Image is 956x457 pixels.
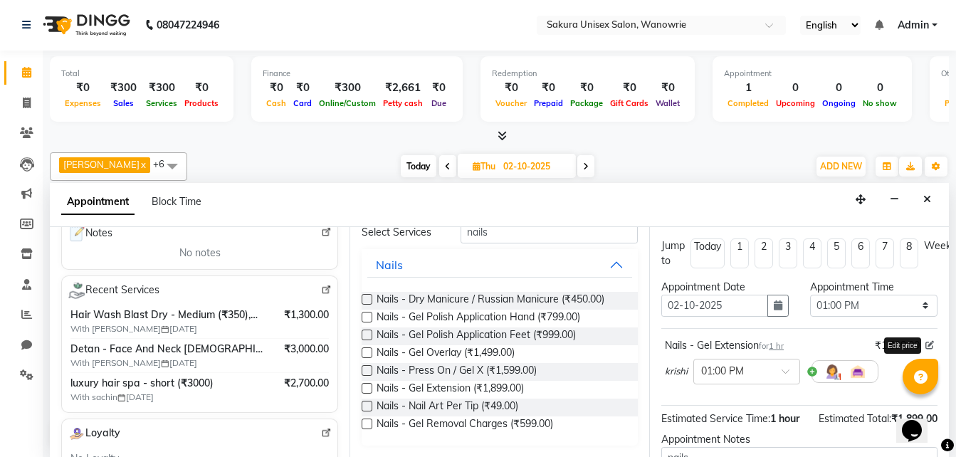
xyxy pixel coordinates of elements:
[492,98,530,108] span: Voucher
[770,412,799,425] span: 1 hour
[70,308,264,322] span: Hair Wash Blast Dry - Medium (₹350),Hair Wash Blast Dry - Short (₹300),Hair Wash Blast Dry - Medi...
[379,98,426,108] span: Petty cash
[661,295,768,317] input: yyyy-mm-dd
[925,341,934,350] i: Edit price
[70,357,248,369] span: With [PERSON_NAME] [DATE]
[61,80,105,96] div: ₹0
[142,80,181,96] div: ₹300
[181,80,222,96] div: ₹0
[652,98,683,108] span: Wallet
[900,238,918,268] li: 8
[376,256,403,273] div: Nails
[377,310,580,327] span: Nails - Gel Polish Application Hand (₹799.00)
[769,341,784,351] span: 1 hr
[290,80,315,96] div: ₹0
[68,224,112,243] span: Notes
[530,80,567,96] div: ₹0
[61,189,135,215] span: Appointment
[290,98,315,108] span: Card
[891,412,937,425] span: ₹1,899.00
[263,98,290,108] span: Cash
[492,80,530,96] div: ₹0
[105,80,142,96] div: ₹300
[772,98,819,108] span: Upcoming
[606,80,652,96] div: ₹0
[859,98,900,108] span: No show
[36,5,134,45] img: logo
[110,98,137,108] span: Sales
[730,238,749,268] li: 1
[63,159,140,170] span: [PERSON_NAME]
[530,98,567,108] span: Prepaid
[70,376,264,391] span: luxury hair spa - short (₹3000)
[377,416,553,434] span: Nails - Gel Removal Charges (₹599.00)
[820,161,862,172] span: ADD NEW
[351,225,450,240] div: Select Services
[315,80,379,96] div: ₹300
[263,68,451,80] div: Finance
[263,80,290,96] div: ₹0
[824,363,841,380] img: Hairdresser.png
[755,238,773,268] li: 2
[70,322,248,335] span: With [PERSON_NAME] [DATE]
[772,80,819,96] div: 0
[68,282,159,299] span: Recent Services
[819,98,859,108] span: Ongoing
[499,156,570,177] input: 2025-10-02
[284,376,329,391] span: ₹2,700.00
[884,337,921,354] div: Edit price
[377,345,515,363] span: Nails - Gel Overlay (₹1,499.00)
[492,68,683,80] div: Redemption
[759,341,784,351] small: for
[896,400,942,443] iframe: chat widget
[816,157,866,177] button: ADD NEW
[70,342,264,357] span: Detan - Face And Neck [DEMOGRAPHIC_DATA] (₹600),Detan - Full Arms [DEMOGRAPHIC_DATA] (₹900),Detan...
[567,80,606,96] div: ₹0
[68,425,120,443] span: Loyalty
[377,363,537,381] span: Nails - Press On / Gel X (₹1,599.00)
[428,98,450,108] span: Due
[859,80,900,96] div: 0
[779,238,797,268] li: 3
[179,246,221,261] span: No notes
[694,239,721,254] div: Today
[377,327,576,345] span: Nails - Gel Polish Application Feet (₹999.00)
[377,399,518,416] span: Nails - Nail Art Per Tip (₹49.00)
[461,221,638,243] input: Search by service name
[70,391,248,404] span: With sachin [DATE]
[426,80,451,96] div: ₹0
[898,18,929,33] span: Admin
[140,159,146,170] a: x
[652,80,683,96] div: ₹0
[401,155,436,177] span: Today
[665,338,784,353] div: Nails - Gel Extension
[284,308,329,322] span: ₹1,300.00
[827,238,846,268] li: 5
[284,342,329,357] span: ₹3,000.00
[661,238,685,268] div: Jump to
[153,158,175,169] span: +6
[661,412,770,425] span: Estimated Service Time:
[876,238,894,268] li: 7
[606,98,652,108] span: Gift Cards
[819,80,859,96] div: 0
[377,381,524,399] span: Nails - Gel Extension (₹1,899.00)
[379,80,426,96] div: ₹2,661
[142,98,181,108] span: Services
[917,189,937,211] button: Close
[810,280,937,295] div: Appointment Time
[469,161,499,172] span: Thu
[724,98,772,108] span: Completed
[367,252,632,278] button: Nails
[924,238,956,253] div: Weeks
[61,68,222,80] div: Total
[819,412,891,425] span: Estimated Total:
[875,338,920,353] span: ₹1,899.00
[181,98,222,108] span: Products
[315,98,379,108] span: Online/Custom
[849,363,866,380] img: Interior.png
[567,98,606,108] span: Package
[61,98,105,108] span: Expenses
[803,238,821,268] li: 4
[724,80,772,96] div: 1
